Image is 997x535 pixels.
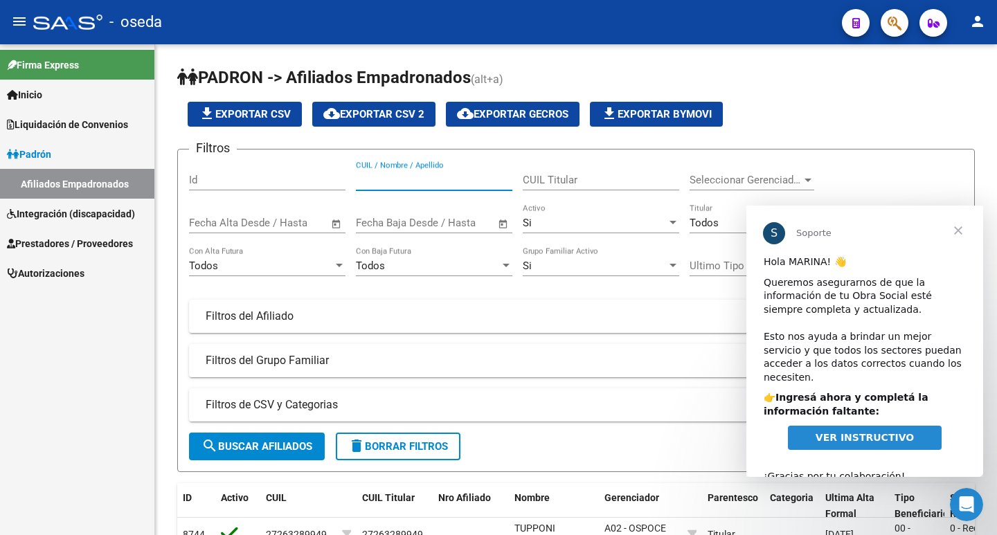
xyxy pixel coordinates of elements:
button: Exportar GECROS [446,102,580,127]
span: CUIL [266,492,287,503]
datatable-header-cell: CUIL Titular [357,483,433,529]
span: CUIL Titular [362,492,415,503]
span: (alt+a) [471,73,503,86]
h3: Filtros [189,138,237,158]
span: Ultimo Tipo Alta [690,260,802,272]
span: Exportar Bymovi [601,108,712,120]
button: Open calendar [329,216,345,232]
span: Nombre [514,492,550,503]
span: Exportar GECROS [457,108,568,120]
span: Borrar Filtros [348,440,448,453]
mat-icon: cloud_download [323,105,340,122]
span: Liquidación de Convenios [7,117,128,132]
datatable-header-cell: Activo [215,483,260,529]
span: ID [183,492,192,503]
span: Todos [189,260,218,272]
input: Fecha inicio [356,217,412,229]
mat-expansion-panel-header: Filtros del Afiliado [189,300,963,333]
span: Parentesco [708,492,758,503]
iframe: Intercom live chat mensaje [746,206,983,477]
mat-panel-title: Filtros del Afiliado [206,309,930,324]
span: Seleccionar Gerenciador [690,174,802,186]
span: Categoria [770,492,814,503]
button: Open calendar [496,216,512,232]
datatable-header-cell: Ultima Alta Formal [820,483,889,529]
span: Exportar CSV [199,108,291,120]
button: Exportar CSV 2 [312,102,435,127]
datatable-header-cell: Nro Afiliado [433,483,509,529]
button: Borrar Filtros [336,433,460,460]
datatable-header-cell: Categoria [764,483,820,529]
mat-icon: delete [348,437,365,454]
mat-icon: cloud_download [457,105,474,122]
span: Si [523,217,532,229]
span: Si [523,260,532,272]
input: Fecha inicio [189,217,245,229]
datatable-header-cell: ID [177,483,215,529]
mat-panel-title: Filtros de CSV y Categorias [206,397,930,412]
iframe: Intercom live chat [950,488,983,521]
span: Inicio [7,87,42,102]
span: Ultima Alta Formal [825,492,874,519]
datatable-header-cell: Nombre [509,483,599,529]
span: Autorizaciones [7,266,84,281]
span: Firma Express [7,57,79,73]
input: Fecha fin [258,217,325,229]
span: Buscar Afiliados [201,440,312,453]
span: Padrón [7,147,51,162]
mat-expansion-panel-header: Filtros de CSV y Categorias [189,388,963,421]
span: Todos [356,260,385,272]
span: Todos [690,217,719,229]
datatable-header-cell: Gerenciador [599,483,682,529]
datatable-header-cell: Tipo Beneficiario [889,483,944,529]
mat-icon: file_download [601,105,618,122]
span: - oseda [109,7,162,37]
mat-icon: menu [11,13,28,30]
mat-icon: person [969,13,986,30]
mat-expansion-panel-header: Filtros del Grupo Familiar [189,344,963,377]
span: Nro Afiliado [438,492,491,503]
input: Fecha fin [424,217,492,229]
span: Tipo Beneficiario [895,492,949,519]
button: Exportar Bymovi [590,102,723,127]
button: Exportar CSV [188,102,302,127]
span: Exportar CSV 2 [323,108,424,120]
span: Prestadores / Proveedores [7,236,133,251]
div: ¡Gracias por tu colaboración! ​ [17,251,219,291]
datatable-header-cell: CUIL [260,483,336,529]
datatable-header-cell: Parentesco [702,483,764,529]
mat-icon: file_download [199,105,215,122]
span: Gerenciador [604,492,659,503]
mat-panel-title: Filtros del Grupo Familiar [206,353,930,368]
span: Activo [221,492,249,503]
button: Buscar Afiliados [189,433,325,460]
span: Integración (discapacidad) [7,206,135,221]
mat-icon: search [201,437,218,454]
span: PADRON -> Afiliados Empadronados [177,68,471,87]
